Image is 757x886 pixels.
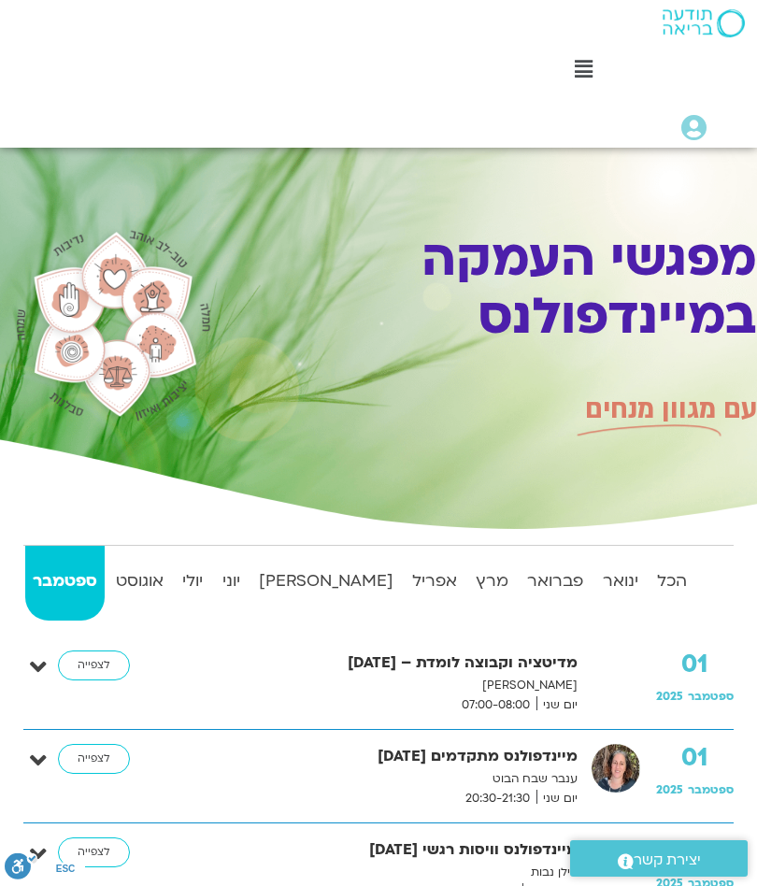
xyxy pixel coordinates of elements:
[650,546,694,621] a: הכל
[723,391,757,427] span: עם
[251,567,401,595] strong: [PERSON_NAME]
[459,789,536,808] span: 20:30-21:30
[468,567,516,595] strong: מרץ
[650,567,694,595] strong: הכל
[171,863,578,882] p: הילן נבות
[171,650,578,676] strong: מדיטציה וקבוצה לומדת – [DATE]
[58,744,130,774] a: לצפייה
[175,546,210,621] a: יולי
[634,848,701,873] span: יצירת קשר
[656,650,734,679] strong: 01
[405,567,464,595] strong: אפריל
[58,650,130,680] a: לצפייה
[595,546,646,621] a: ינואר
[58,837,130,867] a: לצפייה
[227,230,757,346] h1: מפגשי העמקה במיינדפולנס
[215,567,248,595] strong: יוני
[656,782,683,797] span: 2025
[570,840,748,877] a: יצירת קשר
[215,546,248,621] a: יוני
[455,695,536,715] span: 07:00-08:00
[171,837,578,863] strong: מיינדפולנס וויסות רגשי [DATE]
[536,695,578,715] span: יום שני
[251,546,401,621] a: [PERSON_NAME]
[468,546,516,621] a: מרץ
[520,567,591,595] strong: פברואר
[595,567,646,595] strong: ינואר
[656,689,683,704] span: 2025
[175,567,210,595] strong: יולי
[108,567,171,595] strong: אוגוסט
[520,546,591,621] a: פברואר
[405,546,464,621] a: אפריל
[108,546,171,621] a: אוגוסט
[171,744,578,769] strong: מיינדפולנס מתקדמים [DATE]
[656,744,734,772] strong: 01
[25,567,105,595] strong: ספטמבר
[688,689,734,704] span: ספטמבר
[663,9,745,37] img: תודעה בריאה
[171,676,578,695] p: [PERSON_NAME]
[25,546,105,621] a: ספטמבר
[536,789,578,808] span: יום שני
[688,782,734,797] span: ספטמבר
[171,769,578,789] p: ענבר שבח הבוט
